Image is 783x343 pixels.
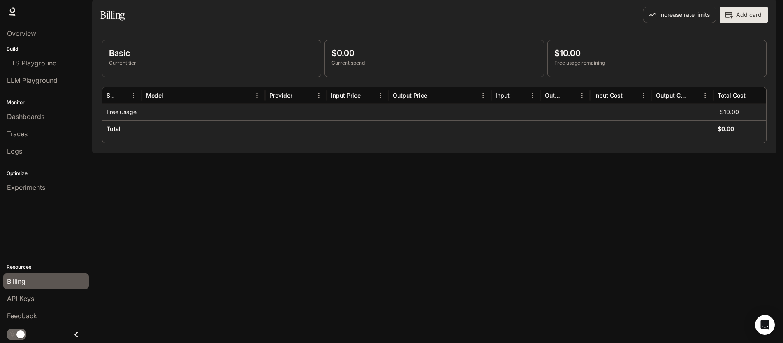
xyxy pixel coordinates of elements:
button: Sort [428,89,440,102]
p: Current spend [331,59,537,67]
p: Free usage remaining [554,59,760,67]
button: Sort [361,89,374,102]
p: Basic [109,47,314,59]
div: Input [496,92,510,99]
button: Menu [761,89,773,102]
div: Model [146,92,163,99]
div: Output [545,92,563,99]
p: $0.00 [331,47,537,59]
div: Input Cost [594,92,623,99]
p: Current tier [109,59,314,67]
div: Output Cost [656,92,686,99]
button: Menu [313,89,325,102]
button: Add card [720,7,768,23]
button: Increase rate limits [643,7,716,23]
button: Menu [477,89,489,102]
p: Free usage [107,108,137,116]
div: Output Price [393,92,427,99]
button: Menu [576,89,588,102]
h6: Total [107,125,120,133]
button: Menu [127,89,140,102]
button: Sort [115,89,127,102]
button: Sort [293,89,306,102]
div: Open Intercom Messenger [755,315,775,335]
p: $10.00 [554,47,760,59]
button: Menu [637,89,650,102]
div: Input Price [331,92,361,99]
h1: Billing [100,7,125,23]
button: Sort [510,89,523,102]
button: Sort [746,89,759,102]
div: Service [107,92,114,99]
button: Sort [623,89,636,102]
button: Menu [699,89,711,102]
button: Menu [251,89,263,102]
h6: $0.00 [718,125,734,133]
button: Sort [687,89,699,102]
button: Sort [563,89,576,102]
button: Menu [374,89,387,102]
div: Provider [269,92,292,99]
button: Sort [164,89,176,102]
button: Menu [526,89,539,102]
p: -$10.00 [718,108,739,116]
div: Total Cost [718,92,746,99]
